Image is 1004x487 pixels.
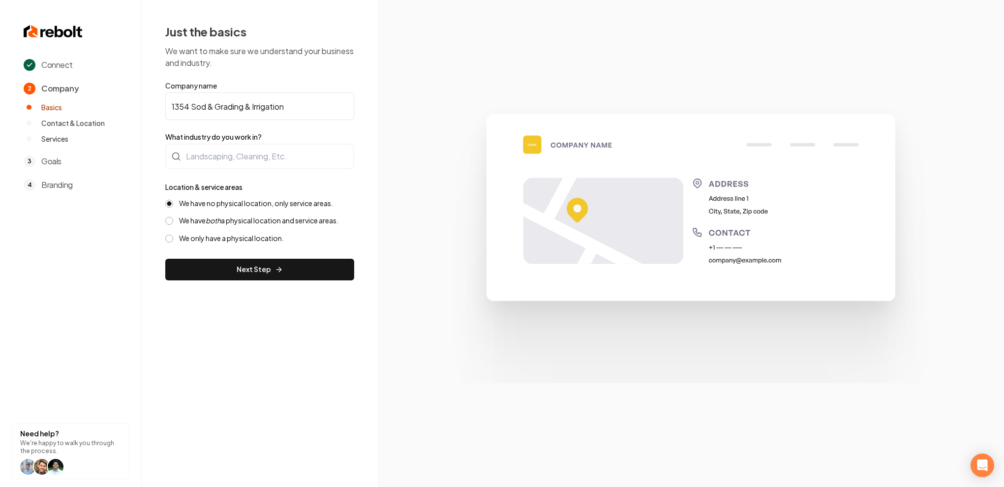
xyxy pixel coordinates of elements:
[41,59,72,71] span: Connect
[165,132,354,142] label: What industry do you work in?
[165,81,354,91] label: Company name
[20,459,36,475] img: help icon Will
[179,234,284,243] label: We only have a physical location.
[24,155,35,167] span: 3
[41,102,62,112] span: Basics
[41,134,68,144] span: Services
[41,118,105,128] span: Contact & Location
[48,459,63,475] img: help icon arwin
[165,259,354,280] button: Next Step
[24,83,35,94] span: 2
[430,104,952,383] img: Google Business Profile
[206,216,221,225] i: both
[12,423,129,479] button: Need help?We're happy to walk you through the process.help icon Willhelp icon Willhelp icon arwin
[41,179,73,191] span: Branding
[971,454,994,477] div: Open Intercom Messenger
[165,183,243,191] label: Location & service areas
[34,459,50,475] img: help icon Will
[165,24,354,39] h2: Just the basics
[20,429,59,438] strong: Need help?
[165,92,354,120] input: Company name
[165,45,354,69] p: We want to make sure we understand your business and industry.
[179,216,338,225] label: We have a physical location and service areas.
[20,439,121,455] p: We're happy to walk you through the process.
[24,179,35,191] span: 4
[41,83,79,94] span: Company
[24,24,83,39] img: Rebolt Logo
[41,155,61,167] span: Goals
[179,199,333,208] label: We have no physical location, only service areas.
